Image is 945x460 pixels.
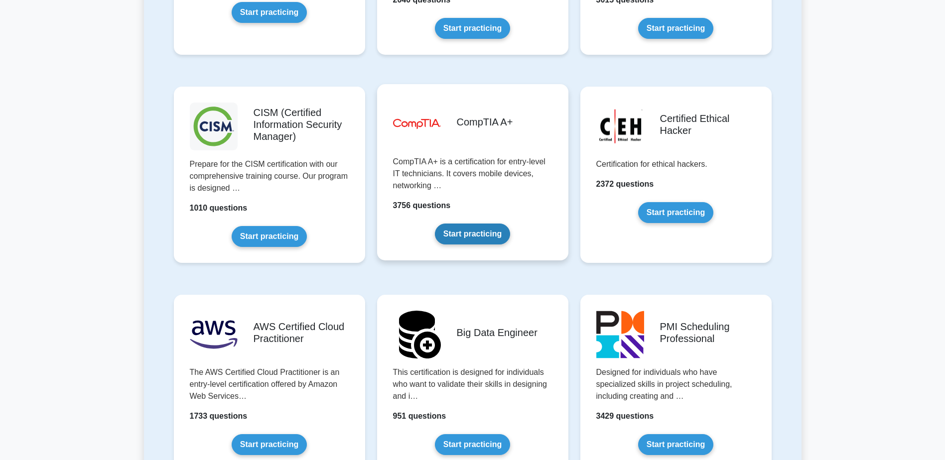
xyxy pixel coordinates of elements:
[435,434,510,455] a: Start practicing
[232,434,307,455] a: Start practicing
[638,18,713,39] a: Start practicing
[232,226,307,247] a: Start practicing
[638,202,713,223] a: Start practicing
[232,2,307,23] a: Start practicing
[638,434,713,455] a: Start practicing
[435,224,510,244] a: Start practicing
[435,18,510,39] a: Start practicing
